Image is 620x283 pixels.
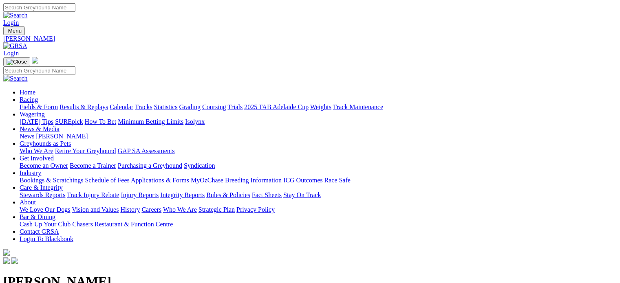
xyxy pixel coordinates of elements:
[20,184,63,191] a: Care & Integrity
[72,206,119,213] a: Vision and Values
[20,111,45,118] a: Wagering
[310,103,331,110] a: Weights
[60,103,108,110] a: Results & Replays
[3,50,19,57] a: Login
[3,257,10,264] img: facebook.svg
[202,103,226,110] a: Coursing
[121,191,159,198] a: Injury Reports
[3,75,28,82] img: Search
[20,169,41,176] a: Industry
[20,133,617,140] div: News & Media
[20,235,73,242] a: Login To Blackbook
[32,57,38,64] img: logo-grsa-white.png
[191,177,223,184] a: MyOzChase
[118,118,183,125] a: Minimum Betting Limits
[20,177,617,184] div: Industry
[206,191,250,198] a: Rules & Policies
[3,249,10,256] img: logo-grsa-white.png
[283,177,322,184] a: ICG Outcomes
[20,89,35,96] a: Home
[20,177,83,184] a: Bookings & Scratchings
[55,147,116,154] a: Retire Your Greyhound
[20,221,617,228] div: Bar & Dining
[179,103,201,110] a: Grading
[3,3,75,12] input: Search
[3,35,617,42] a: [PERSON_NAME]
[70,162,116,169] a: Become a Trainer
[324,177,350,184] a: Race Safe
[141,206,161,213] a: Careers
[225,177,282,184] a: Breeding Information
[3,12,28,19] img: Search
[20,162,68,169] a: Become an Owner
[163,206,197,213] a: Who We Are
[131,177,189,184] a: Applications & Forms
[118,162,182,169] a: Purchasing a Greyhound
[3,26,25,35] button: Toggle navigation
[120,206,140,213] a: History
[110,103,133,110] a: Calendar
[184,162,215,169] a: Syndication
[72,221,173,228] a: Chasers Restaurant & Function Centre
[3,42,27,50] img: GRSA
[20,206,70,213] a: We Love Our Dogs
[20,133,34,140] a: News
[20,221,71,228] a: Cash Up Your Club
[20,191,617,199] div: Care & Integrity
[185,118,205,125] a: Isolynx
[20,191,65,198] a: Stewards Reports
[160,191,205,198] a: Integrity Reports
[236,206,275,213] a: Privacy Policy
[55,118,83,125] a: SUREpick
[20,103,617,111] div: Racing
[20,103,58,110] a: Fields & Form
[20,140,71,147] a: Greyhounds as Pets
[20,118,53,125] a: [DATE] Tips
[20,199,36,206] a: About
[11,257,18,264] img: twitter.svg
[20,147,617,155] div: Greyhounds as Pets
[20,155,54,162] a: Get Involved
[3,57,30,66] button: Toggle navigation
[85,118,117,125] a: How To Bet
[20,96,38,103] a: Racing
[244,103,309,110] a: 2025 TAB Adelaide Cup
[227,103,243,110] a: Trials
[333,103,383,110] a: Track Maintenance
[20,147,53,154] a: Who We Are
[20,162,617,169] div: Get Involved
[3,66,75,75] input: Search
[283,191,321,198] a: Stay On Track
[20,125,60,132] a: News & Media
[118,147,175,154] a: GAP SA Assessments
[199,206,235,213] a: Strategic Plan
[135,103,152,110] a: Tracks
[252,191,282,198] a: Fact Sheets
[20,228,59,235] a: Contact GRSA
[85,177,129,184] a: Schedule of Fees
[20,213,55,220] a: Bar & Dining
[67,191,119,198] a: Track Injury Rebate
[3,19,19,26] a: Login
[7,59,27,65] img: Close
[20,118,617,125] div: Wagering
[154,103,178,110] a: Statistics
[36,133,88,140] a: [PERSON_NAME]
[20,206,617,213] div: About
[8,28,22,34] span: Menu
